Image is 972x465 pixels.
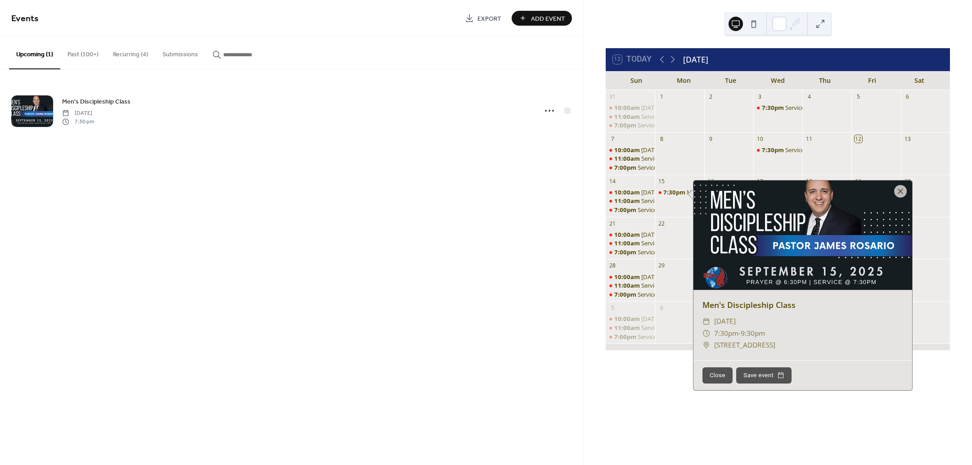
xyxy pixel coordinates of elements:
span: 7:00pm [614,121,638,129]
div: ​ [702,339,711,351]
div: Service [641,281,660,289]
span: 10:00am [614,104,641,112]
div: Tue [707,71,754,90]
div: Service [753,104,802,112]
div: 13 [904,135,911,143]
div: Service [785,104,804,112]
div: Service [606,290,655,298]
div: Sunday School [606,230,655,239]
div: Service [606,324,655,332]
div: Service [753,146,802,154]
span: [STREET_ADDRESS] [714,339,775,351]
span: 7:30 pm [62,117,94,126]
div: 4 [805,93,813,100]
span: Add Event [531,14,565,23]
div: Service [606,239,655,247]
span: - [738,328,741,339]
span: [DATE] [62,109,94,117]
span: 10:00am [614,146,641,154]
button: Save event [736,367,792,384]
div: 18 [805,177,813,185]
div: Sunday School [606,273,655,281]
button: Recurring (4) [106,36,155,68]
div: 7 [609,135,616,143]
span: 10:00am [614,273,641,281]
div: 12 [855,135,862,143]
div: 17 [756,177,764,185]
div: Service [641,154,660,163]
div: Service [638,163,657,172]
div: Service [641,239,660,247]
span: 7:30pm [663,188,687,196]
div: 20 [904,177,911,185]
div: 1 [658,93,666,100]
div: Service [606,197,655,205]
span: Export [477,14,501,23]
div: Service [606,281,655,289]
span: 11:00am [614,281,641,289]
span: 10:00am [614,188,641,196]
div: Service [606,163,655,172]
span: 10:00am [614,315,641,323]
div: Sunday School [606,188,655,196]
div: Service [606,248,655,256]
div: Service [638,290,657,298]
div: Service [606,154,655,163]
div: 21 [609,220,616,227]
div: Service [785,146,804,154]
div: 6 [658,304,666,312]
div: 6 [904,93,911,100]
span: 11:00am [614,324,641,332]
div: 16 [707,177,715,185]
div: [DATE] School [641,104,679,112]
span: 11:00am [614,239,641,247]
div: [DATE] School [641,146,679,154]
span: 11:00am [614,154,641,163]
div: 5 [609,304,616,312]
div: Service [638,121,657,129]
div: Men's Discipleship Class [693,299,912,311]
div: Sunday School [606,146,655,154]
span: 11:00am [614,197,641,205]
div: 2 [707,93,715,100]
div: Men's Discipleship Class [687,188,751,196]
span: 7:00pm [614,333,638,341]
div: 19 [855,177,862,185]
div: ​ [702,328,711,339]
span: 9:30pm [741,328,765,339]
div: [DATE] School [641,230,679,239]
div: 10 [756,135,764,143]
div: Service [641,197,660,205]
div: 14 [609,177,616,185]
div: Service [606,121,655,129]
span: 7:00pm [614,248,638,256]
span: [DATE] [714,316,736,327]
span: 7:00pm [614,206,638,214]
div: Service [641,113,660,121]
div: Mon [660,71,707,90]
div: 9 [707,135,715,143]
div: 29 [658,262,666,270]
div: Service [638,206,657,214]
button: Close [702,367,733,384]
div: Sunday School [606,104,655,112]
div: 28 [609,262,616,270]
div: 8 [658,135,666,143]
div: Service [638,333,657,341]
div: [DATE] School [641,188,679,196]
div: Service [638,248,657,256]
div: 11 [805,135,813,143]
span: 7:00pm [614,163,638,172]
div: Fri [849,71,896,90]
a: Add Event [512,11,572,26]
button: Submissions [155,36,205,68]
button: Past (100+) [60,36,106,68]
span: 7:30pm [762,104,785,112]
div: Service [606,113,655,121]
div: Thu [801,71,849,90]
div: ​ [702,316,711,327]
div: Sun [613,71,660,90]
a: Export [458,11,508,26]
span: Events [11,10,39,27]
div: 31 [609,93,616,100]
